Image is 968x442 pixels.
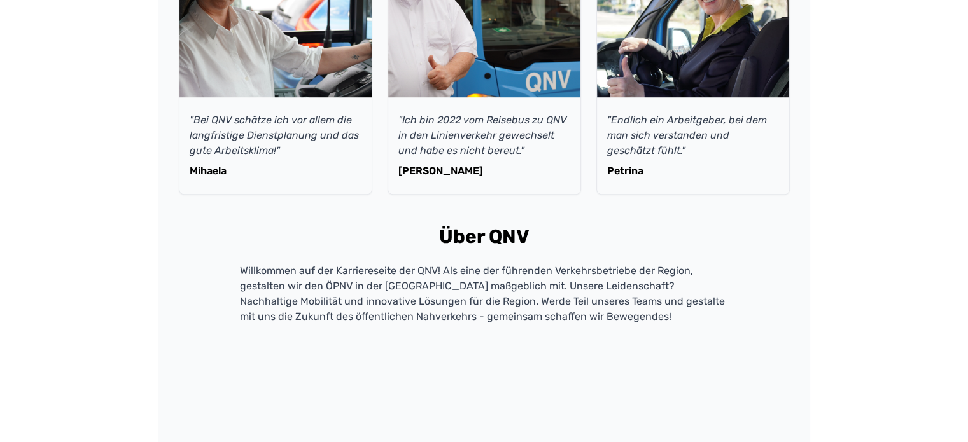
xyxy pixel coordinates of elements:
[190,113,361,158] p: "Bei QNV schätze ich vor allem die langfristige Dienstplanung und das gute Arbeitsklima!"
[398,113,570,158] p: "Ich bin 2022 vom Reisebus zu QNV in den Linienverkehr gewechselt und habe es nicht bereut."
[190,163,361,179] p: Mihaela
[607,113,779,158] p: "Endlich ein Arbeitgeber, bei dem man sich verstanden und geschätzt fühlt."
[240,263,729,324] p: Willkommen auf der Karriereseite der QNV! Als eine der führenden Verkehrsbetriebe der Region, ges...
[398,163,570,179] p: [PERSON_NAME]
[607,163,779,179] p: Petrina
[179,225,790,248] h2: Über QNV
